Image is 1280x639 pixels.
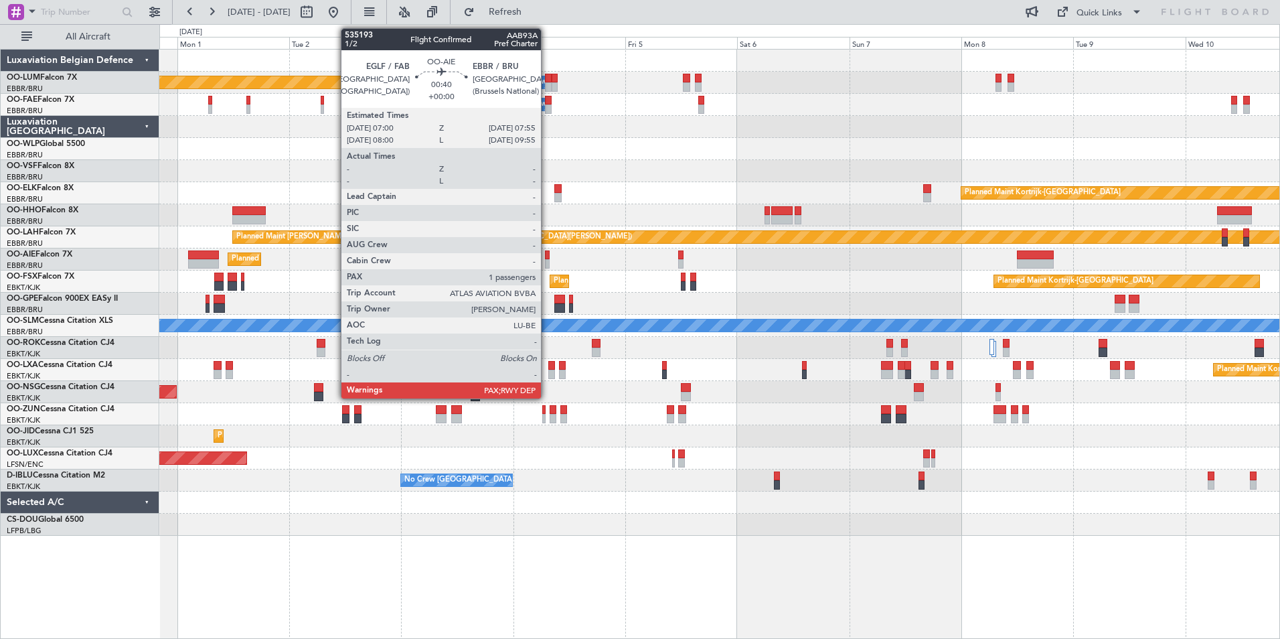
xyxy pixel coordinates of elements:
[1076,7,1122,20] div: Quick Links
[7,383,40,391] span: OO-NSG
[7,194,43,204] a: EBBR/BRU
[7,228,76,236] a: OO-LAHFalcon 7X
[7,516,38,524] span: CS-DOU
[997,271,1153,291] div: Planned Maint Kortrijk-[GEOGRAPHIC_DATA]
[961,37,1073,49] div: Mon 8
[218,426,374,446] div: Planned Maint Kortrijk-[GEOGRAPHIC_DATA]
[7,339,114,347] a: OO-ROKCessna Citation CJ4
[850,37,961,49] div: Sun 7
[7,516,84,524] a: CS-DOUGlobal 6500
[232,249,443,269] div: Planned Maint [GEOGRAPHIC_DATA] ([GEOGRAPHIC_DATA])
[7,295,118,303] a: OO-GPEFalcon 900EX EASy II
[7,251,35,259] span: OO-AIE
[7,361,38,369] span: OO-LXA
[7,162,74,170] a: OO-VSFFalcon 8X
[177,37,289,49] div: Mon 1
[7,526,42,536] a: LFPB/LBG
[7,327,43,337] a: EBBR/BRU
[7,405,40,413] span: OO-ZUN
[401,37,513,49] div: Wed 3
[15,26,145,48] button: All Aircraft
[477,7,534,17] span: Refresh
[179,27,202,38] div: [DATE]
[7,371,40,381] a: EBKT/KJK
[737,37,849,49] div: Sat 6
[7,150,43,160] a: EBBR/BRU
[7,295,38,303] span: OO-GPE
[7,361,112,369] a: OO-LXACessna Citation CJ4
[7,472,105,480] a: D-IBLUCessna Citation M2
[7,427,35,435] span: OO-JID
[7,349,40,359] a: EBKT/KJK
[7,140,85,148] a: OO-WLPGlobal 5500
[7,206,78,214] a: OO-HHOFalcon 8X
[7,459,44,470] a: LFSN/ENC
[7,482,40,492] a: EBKT/KJK
[35,32,141,42] span: All Aircraft
[535,72,626,92] div: Owner Melsbroek Air Base
[7,184,74,192] a: OO-ELKFalcon 8X
[535,94,626,115] div: Owner Melsbroek Air Base
[7,206,42,214] span: OO-HHO
[236,227,632,247] div: Planned Maint [PERSON_NAME]-[GEOGRAPHIC_DATA][PERSON_NAME] ([GEOGRAPHIC_DATA][PERSON_NAME])
[965,183,1121,203] div: Planned Maint Kortrijk-[GEOGRAPHIC_DATA]
[7,273,74,281] a: OO-FSXFalcon 7X
[7,184,37,192] span: OO-ELK
[1050,1,1149,23] button: Quick Links
[404,470,629,490] div: No Crew [GEOGRAPHIC_DATA] ([GEOGRAPHIC_DATA] National)
[513,37,625,49] div: Thu 4
[7,393,40,403] a: EBKT/KJK
[625,37,737,49] div: Fri 5
[7,472,33,480] span: D-IBLU
[7,162,37,170] span: OO-VSF
[7,106,43,116] a: EBBR/BRU
[7,238,43,248] a: EBBR/BRU
[289,37,401,49] div: Tue 2
[7,251,72,259] a: OO-AIEFalcon 7X
[7,96,37,104] span: OO-FAE
[7,427,94,435] a: OO-JIDCessna CJ1 525
[457,1,538,23] button: Refresh
[7,96,74,104] a: OO-FAEFalcon 7X
[7,305,43,315] a: EBBR/BRU
[7,172,43,182] a: EBBR/BRU
[554,271,710,291] div: Planned Maint Kortrijk-[GEOGRAPHIC_DATA]
[7,317,113,325] a: OO-SLMCessna Citation XLS
[7,383,114,391] a: OO-NSGCessna Citation CJ4
[7,339,40,347] span: OO-ROK
[7,449,112,457] a: OO-LUXCessna Citation CJ4
[7,437,40,447] a: EBKT/KJK
[7,283,40,293] a: EBKT/KJK
[7,140,39,148] span: OO-WLP
[7,405,114,413] a: OO-ZUNCessna Citation CJ4
[7,228,39,236] span: OO-LAH
[7,273,37,281] span: OO-FSX
[7,317,39,325] span: OO-SLM
[7,84,43,94] a: EBBR/BRU
[7,449,38,457] span: OO-LUX
[7,415,40,425] a: EBKT/KJK
[1073,37,1185,49] div: Tue 9
[41,2,118,22] input: Trip Number
[7,261,43,271] a: EBBR/BRU
[7,216,43,226] a: EBBR/BRU
[228,6,291,18] span: [DATE] - [DATE]
[7,74,77,82] a: OO-LUMFalcon 7X
[7,74,40,82] span: OO-LUM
